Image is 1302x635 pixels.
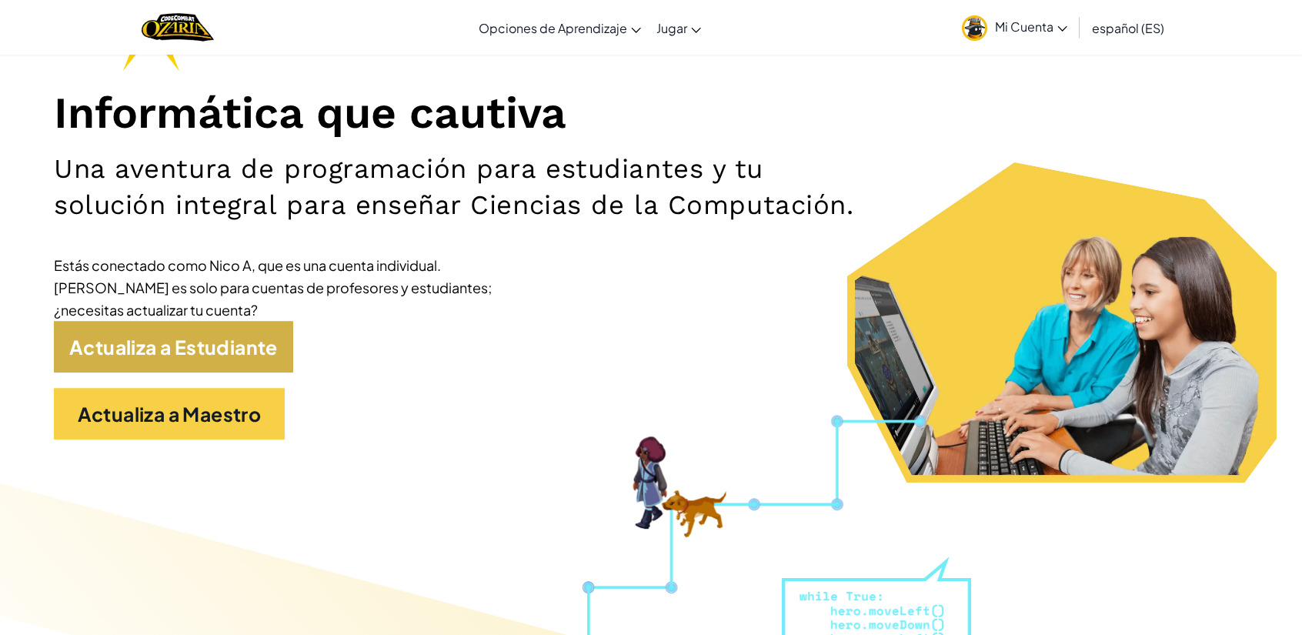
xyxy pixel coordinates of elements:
[54,86,1248,139] h1: Informática que cautiva
[649,7,709,48] a: Jugar
[54,151,854,223] h2: Una aventura de programación para estudiantes y tu solución integral para enseñar Ciencias de la ...
[142,12,213,43] img: Home
[1084,7,1172,48] a: español (ES)
[471,7,649,48] a: Opciones de Aprendizaje
[1092,20,1164,36] span: español (ES)
[995,18,1067,35] span: Mi Cuenta
[962,15,987,41] img: avatar
[54,388,285,439] a: Actualiza a Maestro
[954,3,1075,52] a: Mi Cuenta
[142,12,213,43] a: Ozaria by CodeCombat logo
[54,321,293,373] a: Actualiza a Estudiante
[54,254,516,321] div: Estás conectado como Nico A, que es una cuenta individual. [PERSON_NAME] es solo para cuentas de ...
[479,20,627,36] span: Opciones de Aprendizaje
[656,20,687,36] span: Jugar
